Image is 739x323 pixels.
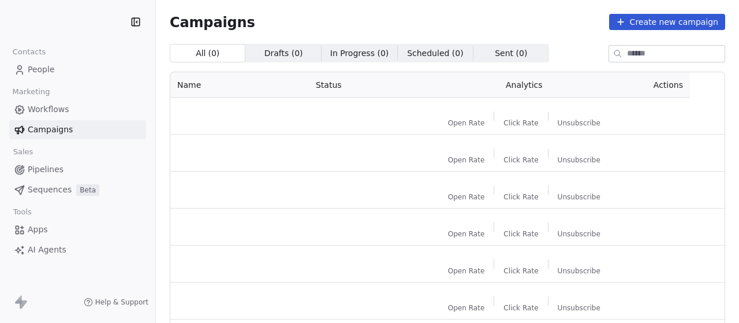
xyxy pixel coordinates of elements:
[448,192,485,202] span: Open Rate
[503,266,538,276] span: Click Rate
[503,303,538,313] span: Click Rate
[609,14,725,30] button: Create new campaign
[28,103,69,116] span: Workflows
[558,155,600,165] span: Unsubscribe
[264,47,303,60] span: Drafts ( 0 )
[558,266,600,276] span: Unsubscribe
[28,224,48,236] span: Apps
[309,72,435,98] th: Status
[330,47,389,60] span: In Progress ( 0 )
[503,118,538,128] span: Click Rate
[28,184,72,196] span: Sequences
[9,180,146,199] a: SequencesBeta
[28,64,55,76] span: People
[9,60,146,79] a: People
[170,72,309,98] th: Name
[9,120,146,139] a: Campaigns
[8,143,38,161] span: Sales
[95,298,148,307] span: Help & Support
[448,155,485,165] span: Open Rate
[28,164,64,176] span: Pipelines
[503,229,538,239] span: Click Rate
[170,14,255,30] span: Campaigns
[558,118,600,128] span: Unsubscribe
[448,118,485,128] span: Open Rate
[9,160,146,179] a: Pipelines
[558,229,600,239] span: Unsubscribe
[28,244,66,256] span: AI Agents
[503,155,538,165] span: Click Rate
[8,83,55,101] span: Marketing
[407,47,464,60] span: Scheduled ( 0 )
[9,240,146,259] a: AI Agents
[8,43,51,61] span: Contacts
[558,303,600,313] span: Unsubscribe
[84,298,148,307] a: Help & Support
[495,47,527,60] span: Sent ( 0 )
[448,266,485,276] span: Open Rate
[76,184,99,196] span: Beta
[28,124,73,136] span: Campaigns
[448,229,485,239] span: Open Rate
[503,192,538,202] span: Click Rate
[448,303,485,313] span: Open Rate
[558,192,600,202] span: Unsubscribe
[8,203,36,221] span: Tools
[9,100,146,119] a: Workflows
[435,72,613,98] th: Analytics
[9,220,146,239] a: Apps
[613,72,690,98] th: Actions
